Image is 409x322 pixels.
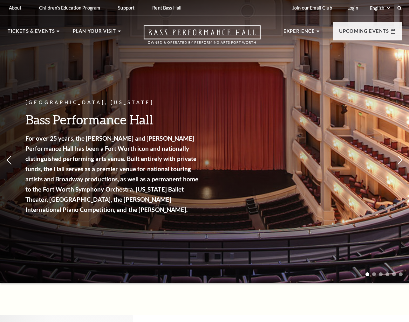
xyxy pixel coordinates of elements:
[73,27,116,39] p: Plan Your Visit
[8,27,55,39] p: Tickets & Events
[39,5,100,10] p: Children's Education Program
[25,135,198,213] strong: For over 25 years, the [PERSON_NAME] and [PERSON_NAME] Performance Hall has been a Fort Worth ico...
[9,5,22,10] p: About
[283,27,315,39] p: Experience
[118,5,134,10] p: Support
[339,27,389,39] p: Upcoming Events
[369,5,391,11] select: Select:
[152,5,181,10] p: Rent Bass Hall
[25,99,200,107] p: [GEOGRAPHIC_DATA], [US_STATE]
[25,111,200,128] h3: Bass Performance Hall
